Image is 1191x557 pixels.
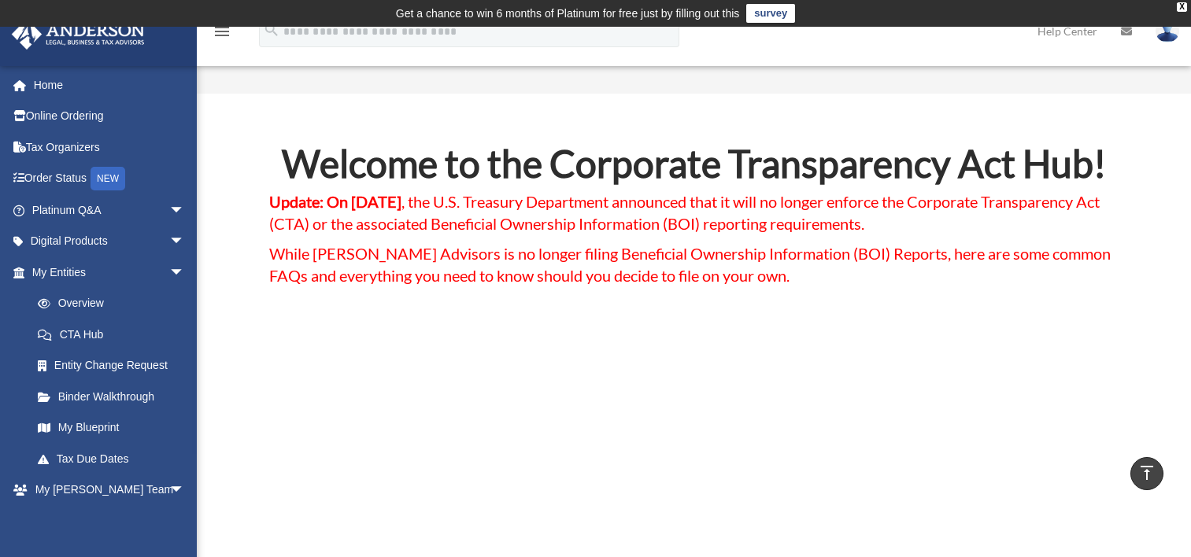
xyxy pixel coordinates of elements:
strong: Update: On [DATE] [269,192,401,211]
a: Entity Change Request [22,350,209,382]
img: Anderson Advisors Platinum Portal [7,19,150,50]
img: User Pic [1156,20,1179,42]
i: vertical_align_top [1137,463,1156,482]
a: Platinum Q&Aarrow_drop_down [11,194,209,226]
i: menu [213,22,231,41]
a: Overview [22,288,209,319]
a: CTA Hub [22,319,201,350]
a: Binder Walkthrough [22,381,209,412]
a: Online Ordering [11,101,209,132]
div: Get a chance to win 6 months of Platinum for free just by filling out this [396,4,740,23]
span: , the U.S. Treasury Department announced that it will no longer enforce the Corporate Transparenc... [269,192,1100,233]
h2: Welcome to the Corporate Transparency Act Hub! [269,145,1119,190]
span: While [PERSON_NAME] Advisors is no longer filing Beneficial Ownership Information (BOI) Reports, ... [269,244,1111,285]
a: My Entitiesarrow_drop_down [11,256,209,288]
div: close [1177,2,1187,12]
a: My [PERSON_NAME] Teamarrow_drop_down [11,474,209,506]
span: arrow_drop_down [169,194,201,227]
a: Order StatusNEW [11,163,209,195]
a: menu [213,28,231,41]
i: search [263,21,280,39]
div: NEW [91,167,125,190]
a: Tax Organizers [11,131,209,163]
a: survey [746,4,795,23]
a: Digital Productsarrow_drop_down [11,226,209,257]
a: Tax Due Dates [22,443,209,474]
span: arrow_drop_down [169,474,201,507]
a: Home [11,69,209,101]
span: arrow_drop_down [169,226,201,258]
span: arrow_drop_down [169,256,201,289]
a: vertical_align_top [1130,457,1163,490]
a: My Blueprint [22,412,209,444]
